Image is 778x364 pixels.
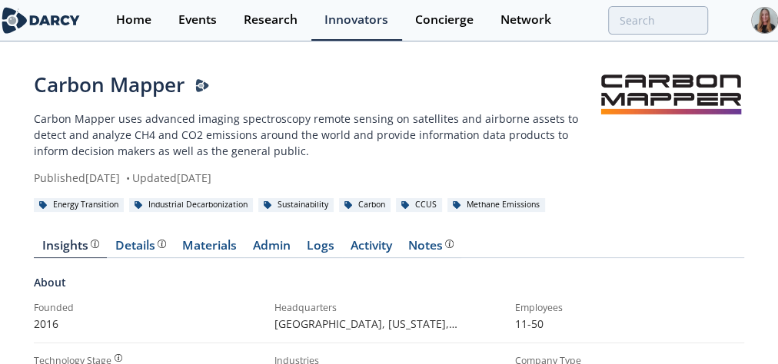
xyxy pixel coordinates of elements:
div: Research [244,14,298,26]
div: Industrial Decarbonization [129,198,253,212]
a: Admin [244,240,298,258]
div: Concierge [415,14,474,26]
div: Events [178,14,217,26]
img: information.svg [158,240,166,248]
input: Advanced Search [608,6,708,35]
div: Founded [34,301,264,315]
div: Innovators [324,14,388,26]
p: Carbon Mapper uses advanced imaging spectroscopy remote sensing on satellites and airborne assets... [34,111,597,159]
div: About [34,274,744,301]
p: [GEOGRAPHIC_DATA], [US_STATE], [US_STATE] , [GEOGRAPHIC_DATA] [274,316,504,332]
p: 2016 [34,316,264,332]
a: Logs [298,240,342,258]
span: • [123,170,132,185]
div: Carbon Mapper [34,70,597,100]
div: Energy Transition [34,198,124,212]
div: Headquarters [274,301,504,315]
div: Details [115,240,166,252]
a: Materials [174,240,244,258]
img: information.svg [91,240,99,248]
img: information.svg [115,354,123,362]
div: CCUS [396,198,442,212]
div: Employees [514,301,744,315]
div: Published [DATE] Updated [DATE] [34,170,597,186]
div: Insights [42,240,99,252]
img: Profile [751,7,778,34]
a: Details [107,240,174,258]
a: Insights [34,240,107,258]
div: Home [116,14,151,26]
p: 11-50 [514,316,744,332]
div: Methane Emissions [447,198,545,212]
a: Notes [400,240,461,258]
div: Notes [408,240,454,252]
img: Darcy Presenter [195,79,209,93]
div: Sustainability [258,198,334,212]
img: information.svg [445,240,454,248]
div: Carbon [339,198,391,212]
div: Network [500,14,551,26]
a: Activity [342,240,400,258]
